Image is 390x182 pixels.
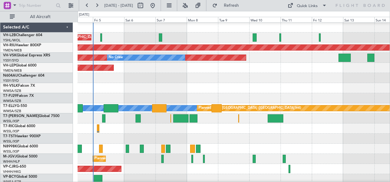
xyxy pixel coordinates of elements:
a: T7-PJ29Falcon 7X [3,94,34,98]
div: Sun 7 [155,17,187,22]
a: VH-RIUHawker 800XP [3,44,41,47]
a: WMSA/SZB [3,99,21,103]
a: WMSA/SZB [3,109,21,113]
div: Mon 8 [187,17,218,22]
a: 9H-VSLKFalcon 7X [3,84,35,88]
a: YMEN/MEB [3,68,22,73]
span: VH-LEP [3,64,16,67]
a: T7-RICGlobal 6000 [3,124,35,128]
a: VH-L2BChallenger 604 [3,33,42,37]
a: VHHH/HKG [3,169,21,174]
a: WSSL/XSP [3,119,19,123]
a: WSSL/XSP [3,149,19,154]
span: N604AU [3,74,18,78]
span: T7-RIC [3,124,14,128]
a: VP-CJRG-650 [3,165,26,169]
div: Quick Links [297,3,318,9]
button: Quick Links [285,1,330,10]
a: YSHL/WOL [3,38,21,43]
span: N8998K [3,145,17,148]
span: Refresh [219,3,244,8]
span: T7-[PERSON_NAME] [3,114,39,118]
a: T7-ELLYG-550 [3,104,27,108]
div: No Crew [109,53,123,62]
span: [DATE] - [DATE] [104,3,133,8]
div: Fri 5 [93,17,124,22]
span: VP-CJR [3,165,16,169]
a: VP-BCYGlobal 5000 [3,175,37,179]
a: YMEN/MEB [3,48,22,53]
a: VH-VSKGlobal Express XRS [3,54,50,57]
a: WSSL/XSP [3,129,19,134]
span: VH-RIU [3,44,16,47]
input: Trip Number [19,1,54,10]
span: T7-ELLY [3,104,17,108]
span: M-JGVJ [3,155,17,158]
a: YSSY/SYD [3,58,19,63]
span: T7-TST [3,135,15,138]
span: 9H-VSLK [3,84,18,88]
span: VP-BCY [3,175,16,179]
a: T7-[PERSON_NAME]Global 7500 [3,114,59,118]
a: YSSY/SYD [3,78,19,83]
div: Unplanned Maint [GEOGRAPHIC_DATA] ([GEOGRAPHIC_DATA]) [35,33,136,42]
div: Fri 12 [312,17,343,22]
a: WSSL/XSP [3,139,19,144]
button: Refresh [209,1,246,10]
a: T7-TSTHawker 900XP [3,135,40,138]
div: Planned Maint [GEOGRAPHIC_DATA] (Seletar) [94,154,166,163]
span: T7-PJ29 [3,94,17,98]
a: M-JGVJGlobal 5000 [3,155,37,158]
a: WIHH/HLP [3,159,20,164]
div: Planned Maint [GEOGRAPHIC_DATA] ([GEOGRAPHIC_DATA] Intl) [199,104,301,113]
span: VH-L2B [3,33,16,37]
a: WMSA/SZB [3,89,21,93]
button: All Aircraft [7,12,67,22]
a: N8998KGlobal 6000 [3,145,38,148]
span: VH-VSK [3,54,17,57]
div: Sat 13 [343,17,374,22]
div: Sat 6 [124,17,155,22]
a: N604AUChallenger 604 [3,74,44,78]
div: Tue 9 [218,17,249,22]
div: Thu 11 [281,17,312,22]
span: All Aircraft [16,15,65,19]
div: Wed 10 [249,17,281,22]
a: VH-LEPGlobal 6000 [3,64,36,67]
div: [DATE] [79,12,89,17]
